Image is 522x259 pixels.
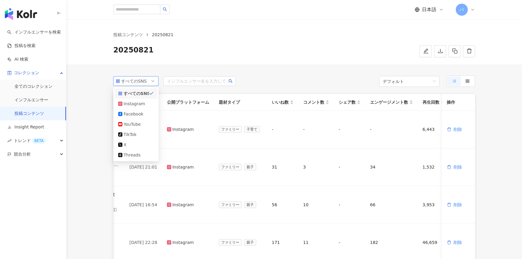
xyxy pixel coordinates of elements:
a: 投稿コンテンツ [112,31,144,38]
button: 削除 [447,236,462,248]
span: エンゲージメント数 [370,99,408,106]
a: Insight Report [7,124,44,130]
div: すべてのSNS [124,90,143,97]
div: 182 [370,239,413,246]
a: 投稿コンテンツ [14,111,44,117]
div: 3 [303,164,329,170]
span: 競合分析 [14,147,31,161]
span: delete [447,165,451,169]
div: YouTube [124,121,143,128]
th: 題材タイプ [214,94,267,111]
div: 1,532 [423,164,444,170]
a: AI 検索 [7,56,28,62]
div: すべてのSNS [121,77,141,86]
div: 46,659 [423,239,444,246]
th: 公開プラットフォーム [162,94,214,111]
div: - [339,239,360,246]
div: 34 [370,164,413,170]
span: search [163,7,167,11]
div: Facebook [124,111,143,117]
span: 削除 [454,127,462,132]
th: コメント数 [298,94,334,111]
div: 11 [303,239,329,246]
th: シェア数 [334,94,365,111]
div: X [124,141,143,148]
th: 操作 [442,94,475,111]
span: 削除 [454,240,462,245]
div: - [339,164,360,170]
span: search [228,79,233,83]
span: 再生回数 [423,99,439,106]
span: 日本語 [422,6,436,13]
div: [DATE] 22:28 [129,239,157,246]
span: delete [447,127,451,131]
span: 削除 [454,202,462,207]
div: 56 [272,201,294,208]
span: トレンド [14,134,46,147]
span: 20250821 [152,32,173,37]
div: [DATE] 21:01 [129,164,157,170]
span: edit [423,48,429,54]
button: 削除 [447,199,462,211]
div: TikTok [124,131,143,138]
th: エンゲージメント数 [365,94,418,111]
a: 全てのコレクション [14,84,52,90]
div: Instagram [167,239,209,246]
div: - [339,201,360,208]
span: 親子 [244,201,256,208]
span: delete [447,240,451,245]
span: download [438,48,443,54]
button: 削除 [447,123,462,135]
div: 171 [272,239,294,246]
span: delete [447,203,451,207]
div: Instagram [124,100,143,107]
span: 20250821 [113,45,154,57]
a: searchインフルエンサーを検索 [7,29,61,35]
span: シェア数 [339,99,356,106]
div: [DATE] 16:54 [129,201,157,208]
a: インフルエンサー [14,97,48,103]
div: 31 [272,164,294,170]
span: ファミリー [219,126,242,133]
span: delete [467,48,472,54]
a: 投稿を検索 [7,43,36,49]
span: 親子 [244,239,256,246]
span: ファミリー [219,164,242,170]
span: ファミリー [219,201,242,208]
span: 削除 [454,165,462,169]
div: - [303,126,329,133]
span: 親子 [244,164,256,170]
div: - [272,126,294,133]
span: バ [460,6,464,13]
span: コメント数 [303,99,324,106]
button: 削除 [447,161,462,173]
div: - [370,126,413,133]
span: いいね数 [272,99,289,106]
span: rise [7,139,11,143]
div: 3,953 [423,201,444,208]
span: デフォルト [383,76,436,87]
span: コレクション [14,66,39,80]
div: - [339,126,360,133]
span: 子育て [244,126,260,133]
span: ファミリー [219,239,242,246]
div: Threads [124,152,143,158]
th: いいね数 [267,94,298,111]
div: 10 [303,201,329,208]
img: logo [5,8,37,20]
th: 再生回数 [418,94,449,111]
div: Instagram [167,201,209,208]
div: 6,443 [423,126,444,133]
div: 66 [370,201,413,208]
div: Instagram [167,164,209,170]
div: BETA [32,138,46,144]
div: Instagram [167,126,209,133]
